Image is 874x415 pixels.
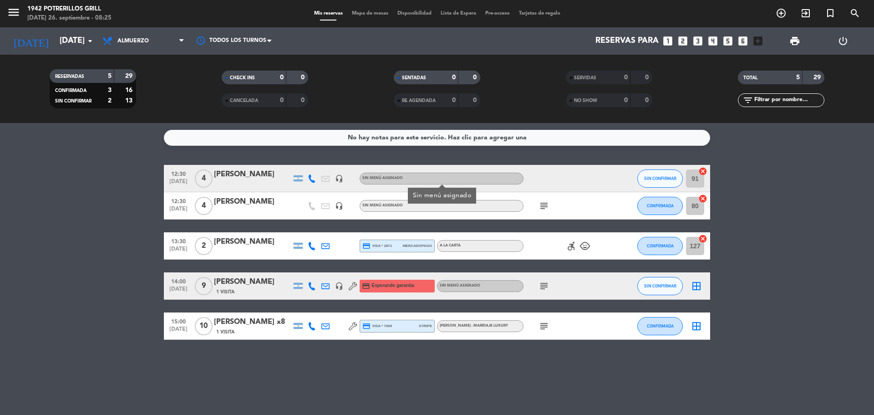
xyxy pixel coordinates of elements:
strong: 2 [108,97,112,104]
span: Almuerzo [117,38,149,44]
span: [DATE] [167,246,190,256]
i: looks_one [662,35,674,47]
span: 15:00 [167,316,190,326]
i: headset_mic [335,174,343,183]
span: CANCELADA [230,98,258,103]
i: exit_to_app [800,8,811,19]
div: Sin menú asignado [413,191,472,200]
i: power_settings_new [838,36,849,46]
span: CONFIRMADA [647,323,674,328]
i: child_care [579,241,590,251]
span: CONFIRMADA [647,243,674,248]
strong: 0 [301,74,306,81]
span: TOTAL [743,76,757,80]
span: Lista de Espera [436,11,481,16]
i: [DATE] [7,31,55,51]
span: Reservas para [595,36,659,46]
strong: 0 [645,97,650,103]
i: looks_5 [722,35,734,47]
i: subject [539,321,549,332]
div: [PERSON_NAME] [214,276,291,288]
span: RE AGENDADA [402,98,436,103]
button: CONFIRMADA [637,317,683,335]
i: add_box [752,35,764,47]
strong: 13 [125,97,134,104]
button: CONFIRMADA [637,197,683,215]
i: accessible_forward [566,241,577,251]
span: 14:00 [167,276,190,286]
span: SENTADAS [402,76,426,80]
i: looks_6 [737,35,749,47]
span: SIN CONFIRMAR [55,99,91,103]
i: menu [7,5,20,19]
span: Sin menú asignado [362,204,403,207]
i: filter_list [742,95,753,106]
strong: 0 [280,97,284,103]
span: Pre-acceso [481,11,514,16]
span: visa * 7609 [362,322,392,330]
strong: 0 [452,97,456,103]
span: A LA CARTA [440,244,461,247]
strong: 29 [125,73,134,79]
i: looks_4 [707,35,719,47]
div: No hay notas para este servicio. Haz clic para agregar una [348,133,527,143]
div: 1942 Potrerillos Grill [27,5,112,14]
span: Sin menú asignado [440,284,480,287]
strong: 0 [473,74,478,81]
i: turned_in_not [825,8,836,19]
i: credit_card [362,242,371,250]
span: CONFIRMADA [55,88,86,93]
button: SIN CONFIRMAR [637,169,683,188]
strong: 5 [796,74,800,81]
span: [DATE] [167,326,190,337]
i: cancel [698,234,707,243]
span: NO SHOW [574,98,597,103]
span: SIN CONFIRMAR [644,176,676,181]
i: subject [539,200,549,211]
div: [PERSON_NAME] [214,196,291,208]
span: visa * 2871 [362,242,392,250]
i: headset_mic [335,202,343,210]
i: cancel [698,194,707,203]
span: 4 [195,169,213,188]
i: looks_3 [692,35,704,47]
strong: 0 [280,74,284,81]
div: [PERSON_NAME] [214,236,291,248]
span: mercadopago [403,243,432,249]
span: 12:30 [167,195,190,206]
span: print [789,36,800,46]
span: SIN CONFIRMAR [644,283,676,288]
span: stripe [419,323,432,329]
span: 12:30 [167,168,190,179]
i: credit_card [362,282,370,290]
div: [PERSON_NAME] x8 [214,316,291,328]
span: SERVIDAS [574,76,596,80]
div: [PERSON_NAME] [214,169,291,180]
span: Mis reservas [310,11,347,16]
span: [DATE] [167,179,190,189]
span: 4 [195,197,213,215]
span: 10 [195,317,213,335]
span: Mapa de mesas [347,11,393,16]
span: RESERVADAS [55,74,84,79]
input: Filtrar por nombre... [753,95,824,105]
span: Sin menú asignado [362,176,403,180]
strong: 0 [301,97,306,103]
strong: 0 [624,97,628,103]
button: SIN CONFIRMAR [637,277,683,295]
strong: 5 [108,73,112,79]
span: CONFIRMADA [647,203,674,208]
span: [DATE] [167,206,190,216]
strong: 0 [624,74,628,81]
span: 13:30 [167,236,190,246]
span: 1 Visita [216,328,234,336]
div: [DATE] 26. septiembre - 08:25 [27,14,112,23]
i: search [849,8,860,19]
span: Esperando garantía [372,282,414,289]
i: subject [539,281,549,292]
span: Tarjetas de regalo [514,11,565,16]
strong: 3 [108,87,112,93]
strong: 29 [813,74,823,81]
i: headset_mic [335,282,343,290]
i: border_all [691,281,702,292]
